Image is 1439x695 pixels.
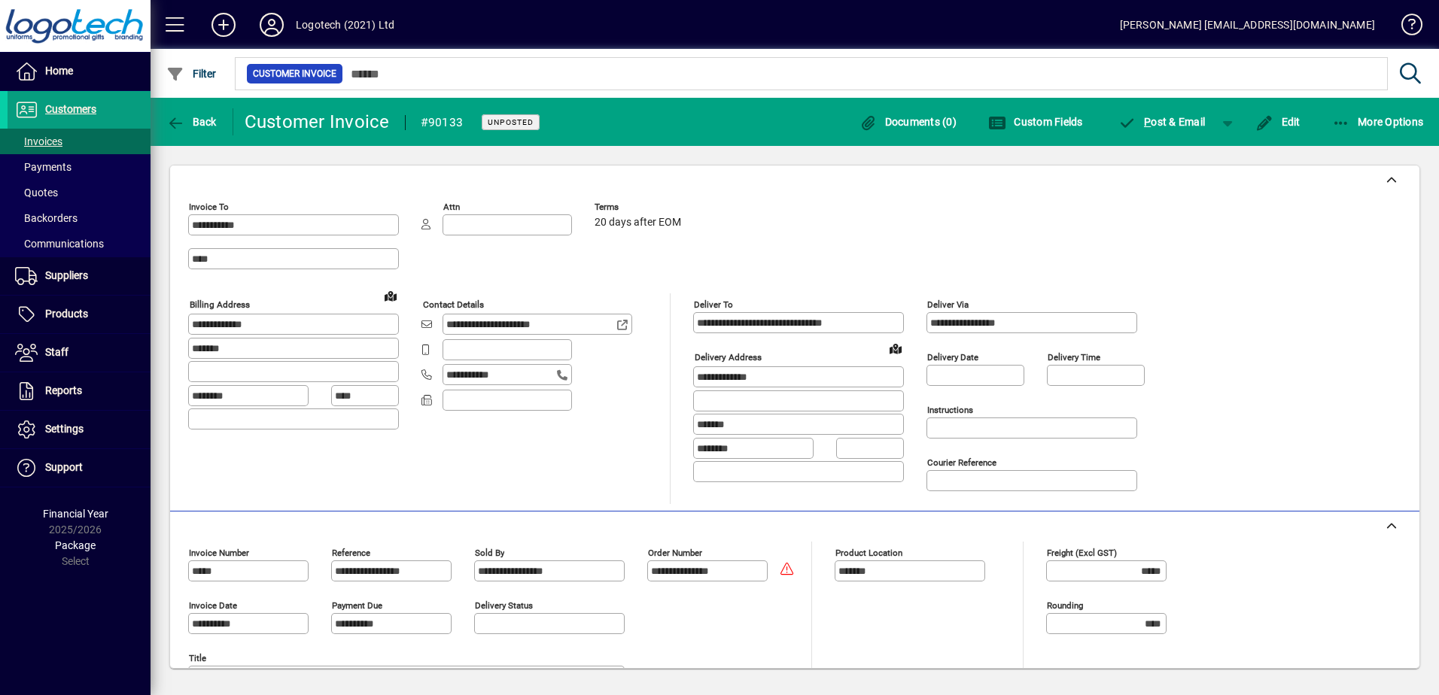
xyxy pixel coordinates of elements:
span: Filter [166,68,217,80]
mat-label: Deliver To [694,299,733,310]
span: Payments [15,161,71,173]
span: P [1144,116,1151,128]
span: ost & Email [1118,116,1206,128]
span: Customers [45,103,96,115]
mat-label: Deliver via [927,299,969,310]
span: Support [45,461,83,473]
span: Settings [45,423,84,435]
span: Communications [15,238,104,250]
mat-label: Invoice number [189,548,249,558]
span: Unposted [488,117,534,127]
a: Suppliers [8,257,151,295]
mat-label: Delivery time [1048,352,1100,363]
span: Customer Invoice [253,66,336,81]
span: Products [45,308,88,320]
a: Support [8,449,151,487]
div: Logotech (2021) Ltd [296,13,394,37]
mat-label: Instructions [927,405,973,415]
button: Edit [1252,108,1304,135]
mat-label: Title [189,653,206,663]
span: 20 days after EOM [595,217,681,229]
a: Home [8,53,151,90]
span: Terms [595,202,685,212]
span: Quotes [15,187,58,199]
span: Suppliers [45,269,88,281]
a: Quotes [8,180,151,205]
mat-label: Rounding [1047,600,1083,611]
mat-label: Sold by [475,548,504,558]
a: Communications [8,231,151,256]
mat-label: Product location [835,548,902,558]
div: Customer Invoice [245,110,390,134]
span: Invoices [15,135,62,147]
button: Filter [163,60,221,87]
a: Products [8,296,151,333]
button: Post & Email [1111,108,1213,135]
span: More Options [1332,116,1424,128]
mat-label: Courier Reference [927,457,996,468]
span: Backorders [15,212,78,224]
button: Back [163,108,221,135]
a: Staff [8,334,151,372]
a: Invoices [8,129,151,154]
mat-label: Attn [443,202,460,212]
mat-label: Delivery status [475,600,533,611]
mat-label: Reference [332,548,370,558]
div: #90133 [421,111,464,135]
mat-label: Invoice To [189,202,229,212]
a: View on map [379,284,403,308]
span: Custom Fields [988,116,1083,128]
a: Knowledge Base [1390,3,1420,52]
mat-label: Order number [648,548,702,558]
app-page-header-button: Back [151,108,233,135]
span: Reports [45,384,82,396]
a: Settings [8,411,151,448]
span: Home [45,65,73,77]
span: Back [166,116,217,128]
mat-label: Delivery date [927,352,978,363]
a: Payments [8,154,151,180]
mat-label: Payment due [332,600,382,611]
a: Backorders [8,205,151,231]
a: Reports [8,372,151,410]
mat-label: Invoice date [189,600,237,611]
span: Package [55,539,96,551]
button: Add [199,11,248,38]
button: Profile [248,11,296,38]
button: Custom Fields [984,108,1087,135]
span: Documents (0) [859,116,957,128]
button: More Options [1328,108,1428,135]
span: Edit [1255,116,1301,128]
span: Financial Year [43,508,108,520]
span: Staff [45,346,68,358]
div: [PERSON_NAME] [EMAIL_ADDRESS][DOMAIN_NAME] [1120,13,1375,37]
button: Documents (0) [855,108,960,135]
mat-label: Freight (excl GST) [1047,548,1117,558]
a: View on map [884,336,908,360]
